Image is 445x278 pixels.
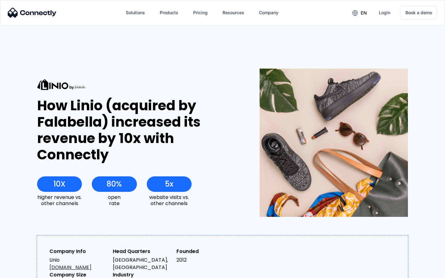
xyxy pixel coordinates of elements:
div: open rate [92,194,137,206]
div: Pricing [193,8,208,17]
div: Login [379,8,390,17]
div: [GEOGRAPHIC_DATA], [GEOGRAPHIC_DATA] [113,256,171,271]
ul: Language list [12,267,37,276]
div: Founded [176,248,235,255]
div: 5x [165,180,173,188]
div: Company Info [49,248,108,255]
div: en [361,9,367,17]
div: Linio [49,256,108,271]
div: Company [259,8,278,17]
div: 10X [53,180,66,188]
div: 80% [107,180,122,188]
div: Resources [222,8,244,17]
img: Connectly Logo [8,8,57,18]
div: higher revenue vs. other channels [37,194,82,206]
a: [DOMAIN_NAME] [49,264,91,271]
div: 2012 [176,256,235,264]
div: website visits vs. other channels [147,194,192,206]
a: Login [374,5,395,20]
div: How Linio (acquired by Falabella) increased its revenue by 10x with Connectly [37,98,237,163]
aside: Language selected: English [6,267,37,276]
a: Book a demo [400,6,437,20]
div: Head Quarters [113,248,171,255]
a: Pricing [188,5,213,20]
div: Products [160,8,178,17]
div: Solutions [126,8,145,17]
